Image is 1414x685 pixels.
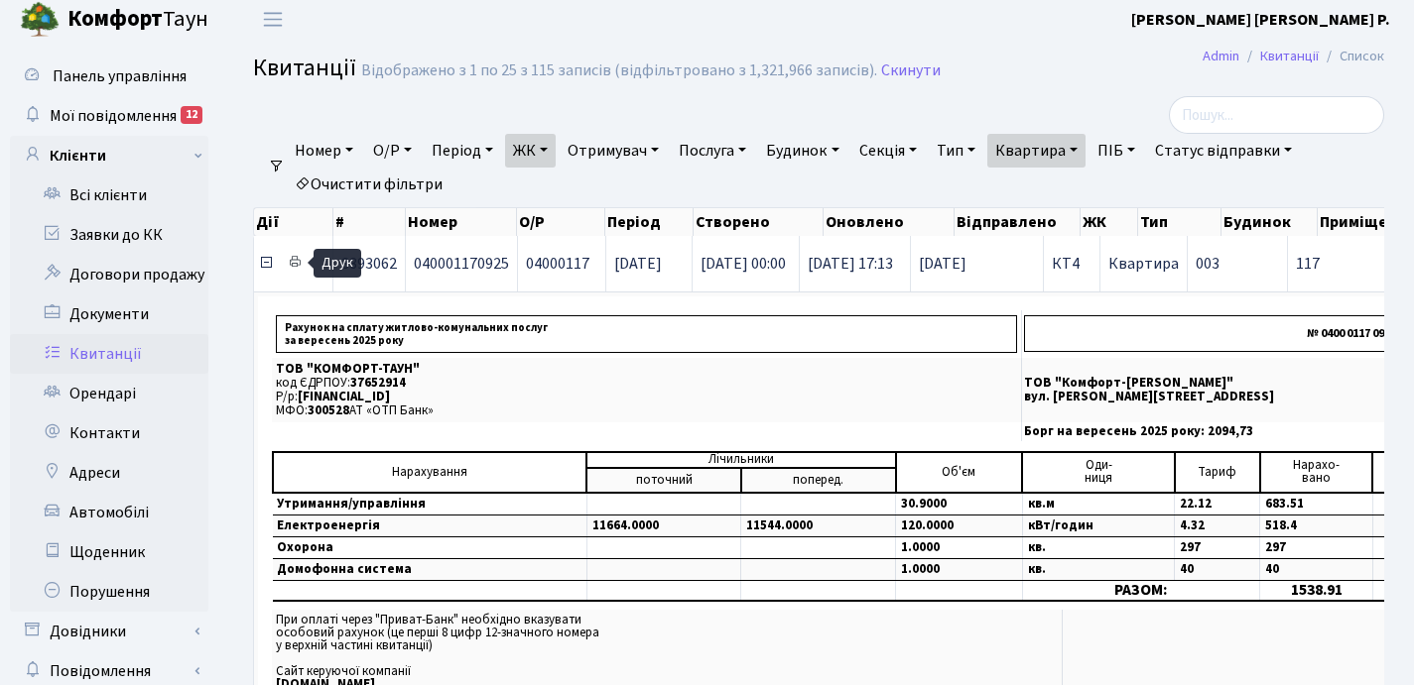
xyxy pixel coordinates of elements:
[1175,536,1260,558] td: 297
[10,175,208,215] a: Всі клієнти
[350,374,406,392] span: 37652914
[560,134,667,168] a: Отримувач
[10,572,208,612] a: Порушення
[10,96,208,136] a: Мої повідомлення12
[929,134,983,168] a: Тип
[694,208,825,236] th: Створено
[248,3,298,36] button: Переключити навігацію
[10,136,208,175] a: Клієнти
[955,208,1082,236] th: Відправлено
[276,315,1017,353] p: Рахунок на сплату житлово-комунальних послуг за вересень 2025 року
[1260,580,1373,601] td: 1538.91
[1260,452,1373,493] td: Нарахо- вано
[365,134,420,168] a: О/Р
[254,208,333,236] th: Дії
[406,208,517,236] th: Номер
[273,514,586,536] td: Електроенергія
[1131,9,1390,31] b: [PERSON_NAME] [PERSON_NAME] Р.
[987,134,1086,168] a: Квартира
[1260,493,1373,515] td: 683.51
[10,453,208,493] a: Адреси
[1169,96,1384,134] input: Пошук...
[308,401,349,419] span: 300528
[1022,452,1175,493] td: Оди- ниця
[896,514,1023,536] td: 120.0000
[614,253,662,275] span: [DATE]
[10,532,208,572] a: Щоденник
[67,3,208,37] span: Таун
[758,134,846,168] a: Будинок
[287,168,450,201] a: Очистити фільтри
[896,452,1023,493] td: Об'єм
[298,388,390,405] span: [FINANCIAL_ID]
[273,536,586,558] td: Охорона
[10,374,208,413] a: Орендарі
[10,334,208,374] a: Квитанції
[1203,46,1239,66] a: Admin
[586,452,895,468] td: Лічильники
[1147,134,1300,168] a: Статус відправки
[276,391,1017,403] p: Р/р:
[1175,493,1260,515] td: 22.12
[701,253,786,275] span: [DATE] 00:00
[10,255,208,294] a: Договори продажу
[1022,536,1175,558] td: кв.
[1260,558,1373,580] td: 40
[10,612,208,651] a: Довідники
[605,208,694,236] th: Період
[273,493,586,515] td: Утримання/управління
[1022,558,1175,580] td: кв.
[287,134,361,168] a: Номер
[586,468,741,493] td: поточний
[896,558,1023,580] td: 1.0000
[851,134,925,168] a: Секція
[1022,514,1175,536] td: кВт/годин
[1138,208,1221,236] th: Тип
[314,249,361,278] div: Друк
[50,105,177,127] span: Мої повідомлення
[276,404,1017,417] p: МФО: АТ «ОТП Банк»
[1221,208,1317,236] th: Будинок
[273,558,586,580] td: Домофонна система
[1052,256,1092,272] span: КТ4
[505,134,556,168] a: ЖК
[808,253,893,275] span: [DATE] 17:13
[741,514,896,536] td: 11544.0000
[10,294,208,334] a: Документи
[273,452,586,493] td: Нарахування
[881,61,941,80] a: Скинути
[671,134,754,168] a: Послуга
[276,377,1017,390] p: код ЄДРПОУ:
[1081,208,1138,236] th: ЖК
[67,3,163,35] b: Комфорт
[414,253,509,275] span: 040001170925
[181,106,202,124] div: 12
[1260,46,1319,66] a: Квитанції
[10,215,208,255] a: Заявки до КК
[361,61,877,80] div: Відображено з 1 по 25 з 115 записів (відфільтровано з 1,321,966 записів).
[1260,514,1373,536] td: 518.4
[1022,493,1175,515] td: кв.м
[1296,256,1408,272] span: 117
[586,514,741,536] td: 11664.0000
[424,134,501,168] a: Період
[517,208,605,236] th: О/Р
[896,493,1023,515] td: 30.9000
[741,468,896,493] td: поперед.
[333,208,406,236] th: #
[896,536,1023,558] td: 1.0000
[824,208,955,236] th: Оновлено
[276,363,1017,376] p: ТОВ "КОМФОРТ-ТАУН"
[1175,514,1260,536] td: 4.32
[1173,36,1414,77] nav: breadcrumb
[1022,580,1259,601] td: РАЗОМ:
[1175,558,1260,580] td: 40
[1196,253,1220,275] span: 003
[1131,8,1390,32] a: [PERSON_NAME] [PERSON_NAME] Р.
[1090,134,1143,168] a: ПІБ
[10,493,208,532] a: Автомобілі
[10,413,208,453] a: Контакти
[253,51,356,85] span: Квитанції
[919,256,1035,272] span: [DATE]
[1260,536,1373,558] td: 297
